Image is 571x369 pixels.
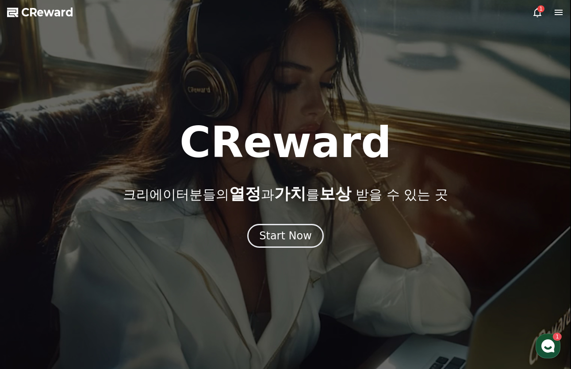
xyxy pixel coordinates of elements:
[123,185,448,203] p: 크리에이터분들의 과 를 받을 수 있는 곳
[247,224,324,248] button: Start Now
[319,184,351,203] span: 보상
[532,7,543,18] a: 1
[247,233,324,241] a: Start Now
[229,184,261,203] span: 열정
[7,5,73,19] a: CReward
[274,184,306,203] span: 가치
[537,5,544,12] div: 1
[21,5,73,19] span: CReward
[259,229,312,243] div: Start Now
[180,121,391,164] h1: CReward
